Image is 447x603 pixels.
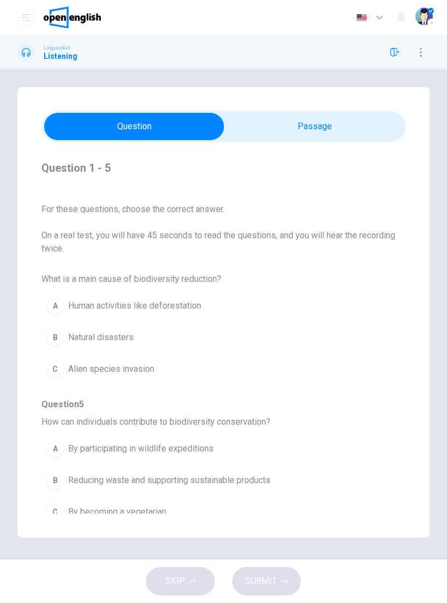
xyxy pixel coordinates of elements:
[68,442,214,455] span: By participating in wildlife expeditions
[68,331,134,344] span: Natural disasters
[41,229,406,255] span: On a real test, you will have 45 seconds to read the questions, and you will hear the recording t...
[44,7,101,28] img: OpenEnglish logo
[46,297,64,315] div: A
[46,440,64,457] div: A
[44,44,70,52] span: Linguaskill
[41,467,366,494] button: BReducing waste and supporting sustainable products
[41,498,366,526] button: CBy becoming a vegetarian
[41,203,406,216] span: For these questions, choose the correct answer.
[41,355,366,383] button: CAlien species invasion
[41,398,406,411] span: Question 5
[415,8,433,25] img: Profile picture
[46,472,64,489] div: B
[46,329,64,346] div: B
[68,363,154,376] span: Alien species invasion
[41,292,366,319] button: AHuman activities like deforestation
[41,324,366,351] button: BNatural disasters
[41,435,366,462] button: ABy participating in wildlife expeditions
[17,9,35,26] button: open mobile menu
[68,474,270,487] span: Reducing waste and supporting sustainable products
[68,505,166,518] span: By becoming a vegetarian
[44,52,77,61] h1: Listening
[68,299,201,312] span: Human activities like deforestation
[41,159,406,177] h4: Question 1 - 5
[355,14,369,22] img: en
[41,273,406,286] span: What is a main cause of biodiversity reduction?
[41,415,406,429] span: How can individuals contribute to biodiversity conservation?
[46,360,64,378] div: C
[46,503,64,521] div: C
